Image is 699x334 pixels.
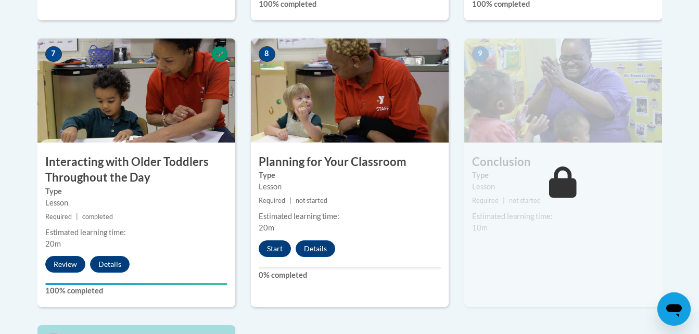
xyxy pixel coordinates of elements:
div: Estimated learning time: [472,211,654,222]
span: Required [472,197,499,204]
span: | [76,213,78,221]
button: Start [259,240,291,257]
span: | [289,197,291,204]
label: Type [472,170,654,181]
div: Your progress [45,283,227,285]
span: 9 [472,46,489,62]
div: Lesson [472,181,654,192]
span: not started [509,197,541,204]
h3: Interacting with Older Toddlers Throughout the Day [37,154,235,186]
img: Course Image [37,38,235,143]
span: Required [45,213,72,221]
label: Type [259,170,441,181]
button: Details [90,256,130,273]
label: Type [45,186,227,197]
span: 7 [45,46,62,62]
div: Lesson [45,197,227,209]
span: not started [296,197,327,204]
h3: Planning for Your Classroom [251,154,449,170]
label: 0% completed [259,269,441,281]
img: Course Image [251,38,449,143]
label: 100% completed [45,285,227,297]
img: Course Image [464,38,662,143]
span: completed [82,213,113,221]
span: 20m [45,239,61,248]
span: 8 [259,46,275,62]
button: Details [296,240,335,257]
div: Estimated learning time: [259,211,441,222]
span: | [503,197,505,204]
div: Lesson [259,181,441,192]
span: 10m [472,223,488,232]
h3: Conclusion [464,154,662,170]
span: Required [259,197,285,204]
button: Review [45,256,85,273]
iframe: Button to launch messaging window [657,292,691,326]
div: Estimated learning time: [45,227,227,238]
span: 20m [259,223,274,232]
